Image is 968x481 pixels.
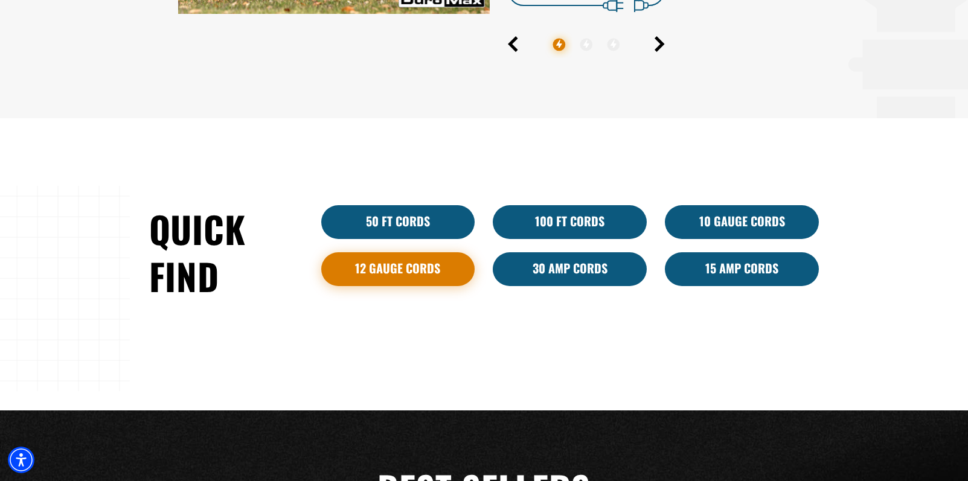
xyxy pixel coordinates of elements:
button: Previous [508,36,518,52]
a: 50 ft cords [321,205,475,239]
a: 15 Amp Cords [665,252,819,286]
div: Accessibility Menu [8,447,34,473]
a: 30 Amp Cords [493,252,647,286]
button: Next [655,36,665,52]
a: 10 Gauge Cords [665,205,819,239]
a: 12 Gauge Cords [321,252,475,286]
h2: Quick Find [149,205,303,299]
a: 100 Ft Cords [493,205,647,239]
